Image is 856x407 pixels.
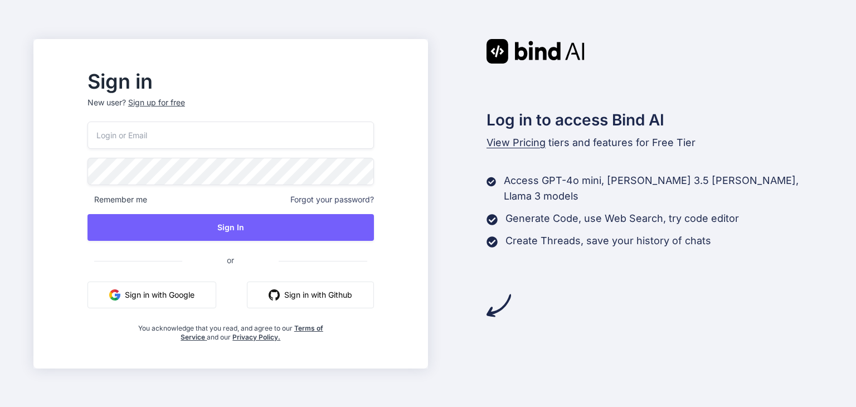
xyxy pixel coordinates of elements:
button: Sign In [87,214,374,241]
p: Access GPT-4o mini, [PERSON_NAME] 3.5 [PERSON_NAME], Llama 3 models [504,173,823,204]
a: Privacy Policy. [232,333,280,341]
a: Terms of Service [181,324,323,341]
input: Login or Email [87,122,374,149]
p: Create Threads, save your history of chats [505,233,711,249]
img: arrow [487,293,511,318]
button: Sign in with Github [247,282,374,308]
h2: Sign in [87,72,374,90]
img: github [269,289,280,301]
p: Generate Code, use Web Search, try code editor [505,211,739,226]
h2: Log in to access Bind AI [487,108,823,132]
span: Remember me [87,194,147,205]
p: tiers and features for Free Tier [487,135,823,151]
span: View Pricing [487,137,546,148]
button: Sign in with Google [87,282,216,308]
div: Sign up for free [128,97,185,108]
img: Bind AI logo [487,39,585,64]
img: google [109,289,120,301]
p: New user? [87,97,374,122]
span: or [182,246,279,274]
span: Forgot your password? [290,194,374,205]
div: You acknowledge that you read, and agree to our and our [135,317,326,342]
